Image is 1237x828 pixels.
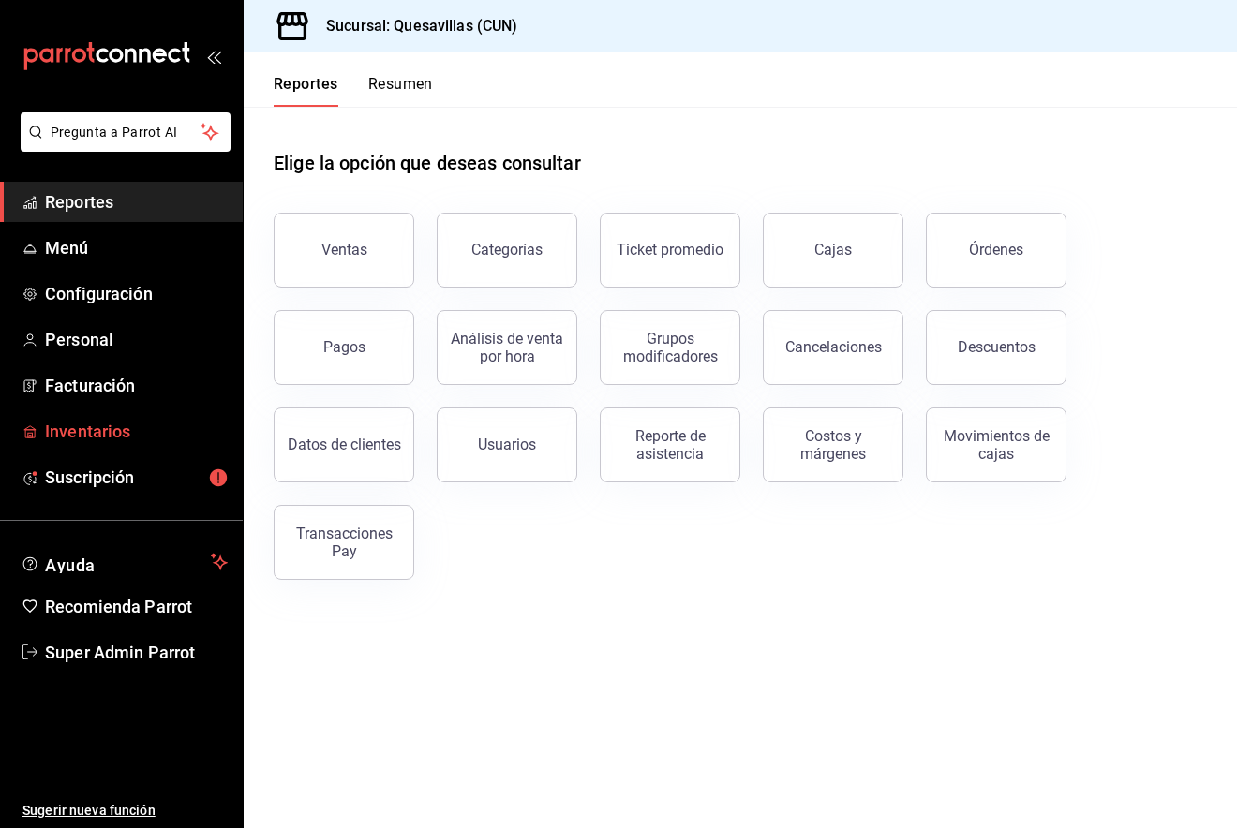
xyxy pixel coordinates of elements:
button: Pagos [274,310,414,385]
button: Usuarios [437,407,577,482]
div: Cajas [814,239,853,261]
button: Resumen [368,75,433,107]
button: Movimientos de cajas [926,407,1066,482]
span: Facturación [45,373,228,398]
button: Pregunta a Parrot AI [21,112,231,152]
div: Ticket promedio [617,241,723,259]
div: Transacciones Pay [286,525,402,560]
span: Suscripción [45,465,228,490]
div: Grupos modificadores [612,330,728,365]
span: Menú [45,235,228,260]
button: Reportes [274,75,338,107]
div: Ventas [321,241,367,259]
button: open_drawer_menu [206,49,221,64]
div: Reporte de asistencia [612,427,728,463]
span: Recomienda Parrot [45,594,228,619]
div: Usuarios [478,436,536,453]
button: Ventas [274,213,414,288]
button: Cancelaciones [763,310,903,385]
div: Pagos [323,338,365,356]
button: Descuentos [926,310,1066,385]
button: Datos de clientes [274,407,414,482]
button: Análisis de venta por hora [437,310,577,385]
div: Cancelaciones [785,338,882,356]
div: Órdenes [969,241,1023,259]
button: Costos y márgenes [763,407,903,482]
button: Categorías [437,213,577,288]
span: Super Admin Parrot [45,640,228,665]
div: Categorías [471,241,543,259]
span: Ayuda [45,551,203,573]
span: Personal [45,327,228,352]
div: Costos y márgenes [775,427,891,463]
button: Órdenes [926,213,1066,288]
button: Ticket promedio [600,213,740,288]
span: Configuración [45,281,228,306]
span: Reportes [45,189,228,214]
span: Pregunta a Parrot AI [51,123,201,142]
div: Movimientos de cajas [938,427,1054,463]
button: Grupos modificadores [600,310,740,385]
button: Transacciones Pay [274,505,414,580]
div: navigation tabs [274,75,433,107]
button: Reporte de asistencia [600,407,740,482]
a: Cajas [763,213,903,288]
span: Inventarios [45,419,228,444]
div: Datos de clientes [288,436,401,453]
h1: Elige la opción que deseas consultar [274,149,581,177]
span: Sugerir nueva función [22,801,228,821]
div: Descuentos [958,338,1036,356]
a: Pregunta a Parrot AI [13,136,231,155]
h3: Sucursal: Quesavillas (CUN) [311,15,518,37]
div: Análisis de venta por hora [449,330,565,365]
